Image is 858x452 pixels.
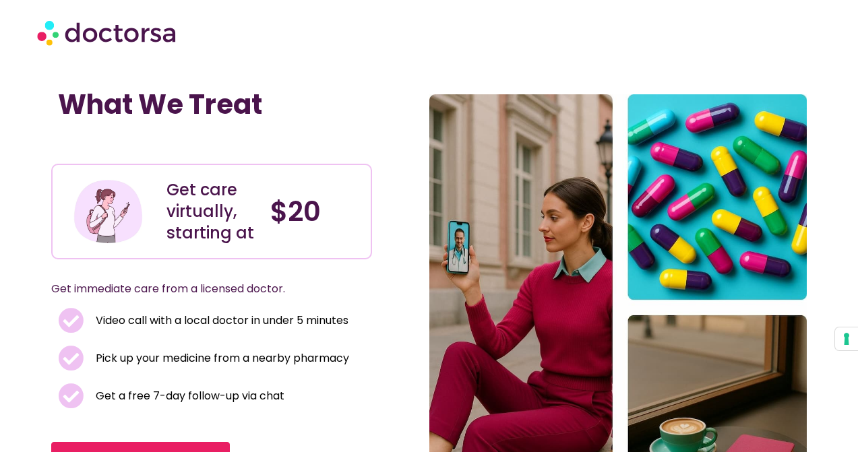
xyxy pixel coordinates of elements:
p: Get immediate care from a licensed doctor. [51,280,340,298]
h4: $20 [270,195,361,228]
h1: What We Treat [58,88,365,121]
img: Illustration depicting a young woman in a casual outfit, engaged with her smartphone. She has a p... [72,175,144,247]
span: Video call with a local doctor in under 5 minutes [92,311,348,330]
div: Get care virtually, starting at [166,179,257,244]
button: Your consent preferences for tracking technologies [835,327,858,350]
span: Pick up your medicine from a nearby pharmacy [92,349,349,368]
span: Get a free 7-day follow-up via chat [92,387,284,406]
iframe: Customer reviews powered by Trustpilot [58,134,260,150]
